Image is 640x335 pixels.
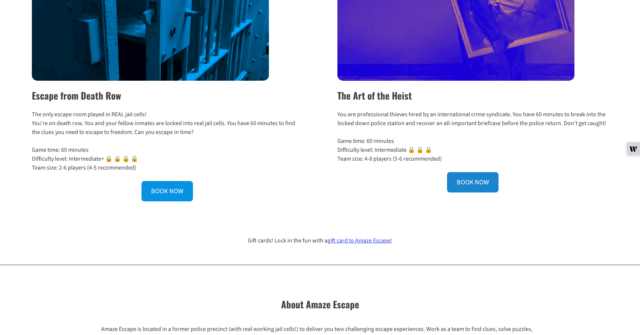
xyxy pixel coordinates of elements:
[337,110,608,128] p: You are professional thieves hired by an international crime syndicate. You have 60 minutes to br...
[32,145,303,172] p: Game time: 60 minutes Difficulty level: Intermediate+ 🔒 🔒 🔒 🔒 Team size: 2-6 players (4-5 recomme...
[447,172,499,192] a: BOOK NOW
[337,137,608,163] p: Game time: 60 minutes Difficulty level: Intermediate 🔒 🔒 🔒 Team size: 4-8 players (5-6 recommended)
[32,88,303,103] h2: Escape from Death Row
[32,110,303,137] p: The only escape room played in REAL jail cells! You’re on death row. You and your fellow inmates ...
[32,236,608,245] p: Gift cards! Lock in the fun with a
[141,181,193,201] a: BOOK NOW
[337,88,608,103] h2: The Art of the Heist
[327,237,392,245] a: gift card to Amaze Escape!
